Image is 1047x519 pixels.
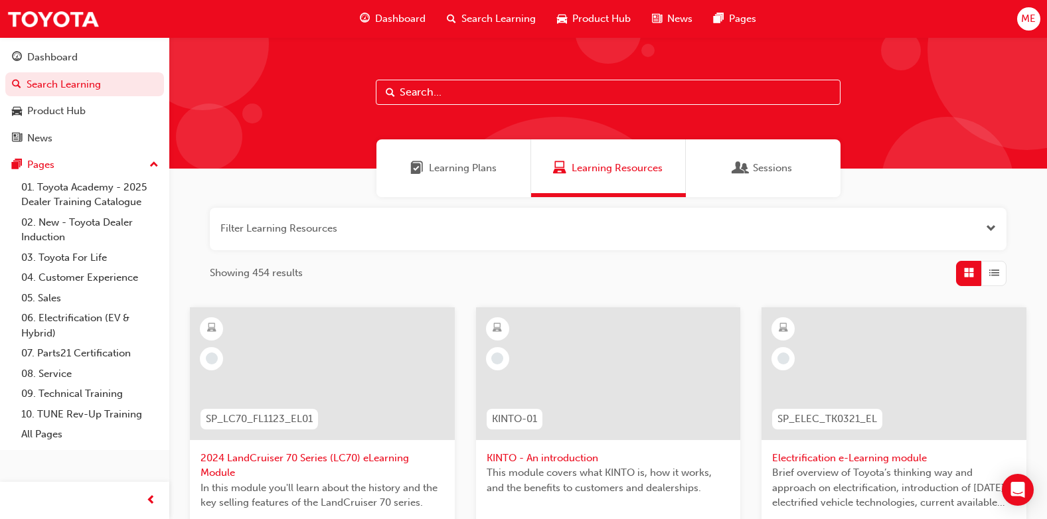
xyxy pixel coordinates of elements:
[16,404,164,425] a: 10. TUNE Rev-Up Training
[16,177,164,212] a: 01. Toyota Academy - 2025 Dealer Training Catalogue
[360,11,370,27] span: guage-icon
[201,481,444,510] span: In this module you'll learn about the history and the key selling features of the LandCruiser 70 ...
[16,288,164,309] a: 05. Sales
[5,99,164,123] a: Product Hub
[12,133,22,145] span: news-icon
[703,5,767,33] a: pages-iconPages
[149,157,159,174] span: up-icon
[447,11,456,27] span: search-icon
[553,161,566,176] span: Learning Resources
[572,11,631,27] span: Product Hub
[461,11,536,27] span: Search Learning
[16,424,164,445] a: All Pages
[729,11,756,27] span: Pages
[386,85,395,100] span: Search
[777,411,877,427] span: SP_ELEC_TK0321_EL
[375,11,426,27] span: Dashboard
[16,212,164,248] a: 02. New - Toyota Dealer Induction
[16,248,164,268] a: 03. Toyota For Life
[652,11,662,27] span: news-icon
[986,221,996,236] button: Open the filter
[206,352,218,364] span: learningRecordVerb_NONE-icon
[12,52,22,64] span: guage-icon
[753,161,792,176] span: Sessions
[492,411,537,427] span: KINTO-01
[27,157,54,173] div: Pages
[436,5,546,33] a: search-iconSearch Learning
[376,139,531,197] a: Learning PlansLearning Plans
[779,320,788,337] span: learningResourceType_ELEARNING-icon
[777,352,789,364] span: learningRecordVerb_NONE-icon
[686,139,841,197] a: SessionsSessions
[16,343,164,364] a: 07. Parts21 Certification
[772,451,1016,466] span: Electrification e-Learning module
[5,72,164,97] a: Search Learning
[493,320,502,337] span: learningResourceType_ELEARNING-icon
[27,131,52,146] div: News
[964,265,974,281] span: Grid
[5,153,164,177] button: Pages
[1021,11,1036,27] span: ME
[7,4,100,34] img: Trak
[487,465,730,495] span: This module covers what KINTO is, how it works, and the benefits to customers and dealerships.
[12,106,22,117] span: car-icon
[989,265,999,281] span: List
[734,161,748,176] span: Sessions
[714,11,724,27] span: pages-icon
[12,79,21,91] span: search-icon
[5,42,164,153] button: DashboardSearch LearningProduct HubNews
[27,104,86,119] div: Product Hub
[667,11,692,27] span: News
[5,45,164,70] a: Dashboard
[5,126,164,151] a: News
[410,161,424,176] span: Learning Plans
[487,451,730,466] span: KINTO - An introduction
[27,50,78,65] div: Dashboard
[16,267,164,288] a: 04. Customer Experience
[491,352,503,364] span: learningRecordVerb_NONE-icon
[16,308,164,343] a: 06. Electrification (EV & Hybrid)
[1002,474,1034,506] div: Open Intercom Messenger
[429,161,497,176] span: Learning Plans
[201,451,444,481] span: 2024 LandCruiser 70 Series (LC70) eLearning Module
[1017,7,1040,31] button: ME
[206,411,313,427] span: SP_LC70_FL1123_EL01
[210,265,303,281] span: Showing 454 results
[572,161,663,176] span: Learning Resources
[641,5,703,33] a: news-iconNews
[531,139,686,197] a: Learning ResourcesLearning Resources
[349,5,436,33] a: guage-iconDashboard
[772,465,1016,510] span: Brief overview of Toyota’s thinking way and approach on electrification, introduction of [DATE] e...
[376,80,841,105] input: Search...
[16,364,164,384] a: 08. Service
[557,11,567,27] span: car-icon
[12,159,22,171] span: pages-icon
[16,384,164,404] a: 09. Technical Training
[207,320,216,337] span: learningResourceType_ELEARNING-icon
[146,492,156,509] span: prev-icon
[546,5,641,33] a: car-iconProduct Hub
